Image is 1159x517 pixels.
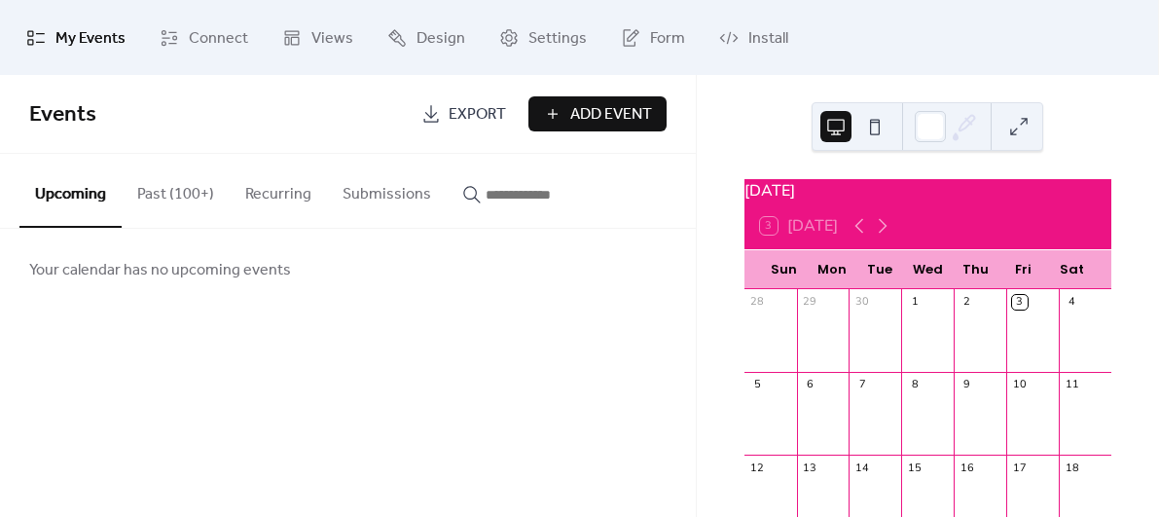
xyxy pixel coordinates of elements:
[29,93,96,136] span: Events
[1048,250,1096,289] div: Sat
[854,295,869,310] div: 30
[1065,461,1079,475] div: 18
[960,461,974,475] div: 16
[145,8,263,67] a: Connect
[12,8,140,67] a: My Events
[854,461,869,475] div: 14
[1012,378,1027,392] div: 10
[803,378,817,392] div: 6
[570,103,652,127] span: Add Event
[960,378,974,392] div: 9
[854,378,869,392] div: 7
[528,96,667,131] button: Add Event
[907,378,922,392] div: 8
[808,250,855,289] div: Mon
[705,8,803,67] a: Install
[29,259,291,282] span: Your calendar has no upcoming events
[268,8,368,67] a: Views
[803,295,817,310] div: 29
[417,23,465,54] span: Design
[904,250,952,289] div: Wed
[750,461,765,475] div: 12
[952,250,999,289] div: Thu
[327,154,447,226] button: Submissions
[1065,378,1079,392] div: 11
[650,23,685,54] span: Form
[189,23,248,54] span: Connect
[1065,295,1079,310] div: 4
[803,461,817,475] div: 13
[1012,461,1027,475] div: 17
[373,8,480,67] a: Design
[748,23,788,54] span: Install
[750,378,765,392] div: 5
[55,23,126,54] span: My Events
[855,250,903,289] div: Tue
[485,8,601,67] a: Settings
[449,103,506,127] span: Export
[907,461,922,475] div: 15
[744,179,1111,203] div: [DATE]
[311,23,353,54] span: Views
[528,23,587,54] span: Settings
[230,154,327,226] button: Recurring
[999,250,1047,289] div: Fri
[1012,295,1027,310] div: 3
[907,295,922,310] div: 1
[606,8,700,67] a: Form
[960,295,974,310] div: 2
[407,96,521,131] a: Export
[750,295,765,310] div: 28
[760,250,808,289] div: Sun
[19,154,122,228] button: Upcoming
[122,154,230,226] button: Past (100+)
